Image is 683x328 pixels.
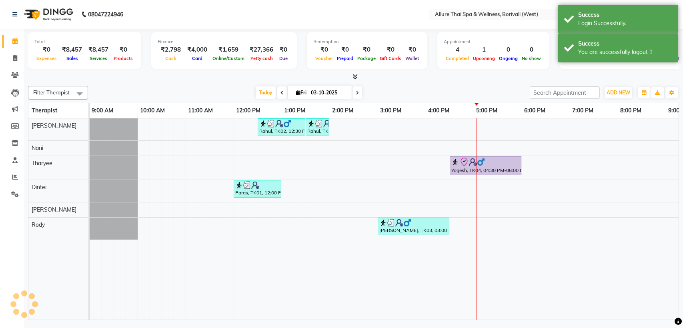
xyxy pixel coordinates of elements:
[335,56,355,61] span: Prepaid
[34,45,59,54] div: ₹0
[444,45,471,54] div: 4
[184,45,210,54] div: ₹4,000
[570,105,595,116] a: 7:00 PM
[190,56,204,61] span: Card
[618,105,643,116] a: 8:00 PM
[234,105,262,116] a: 12:00 PM
[32,160,52,167] span: Tharyee
[158,45,184,54] div: ₹2,798
[607,90,630,96] span: ADD NEW
[379,219,449,234] div: [PERSON_NAME], TK03, 03:00 PM-04:30 PM, Deep Tissue Massage 90 mins
[32,206,76,213] span: [PERSON_NAME]
[282,105,307,116] a: 1:00 PM
[497,45,520,54] div: 0
[520,56,543,61] span: No show
[530,86,600,99] input: Search Appointment
[32,107,57,114] span: Therapist
[471,45,497,54] div: 1
[578,19,672,28] div: Login Successfully.
[210,45,246,54] div: ₹1,659
[90,105,115,116] a: 9:00 AM
[276,45,290,54] div: ₹0
[32,122,76,129] span: [PERSON_NAME]
[294,90,308,96] span: Fri
[308,87,349,99] input: 2025-10-03
[474,105,499,116] a: 5:00 PM
[497,56,520,61] span: Ongoing
[355,45,378,54] div: ₹0
[158,38,290,45] div: Finance
[355,56,378,61] span: Package
[605,87,632,98] button: ADD NEW
[234,181,280,196] div: Paras, TK01, 12:00 PM-01:00 PM, Swedish Massage 60 mins
[451,157,521,174] div: Yogesh, TK04, 04:30 PM-06:00 PM, Swedish Massage 90 mins
[578,48,672,56] div: You are successfully logout !!
[306,120,328,135] div: Rahul, TK02, 01:30 PM-02:00 PM, Foot Massage
[426,105,451,116] a: 4:00 PM
[210,56,246,61] span: Online/Custom
[32,221,45,228] span: Rody
[34,38,135,45] div: Total
[578,11,672,19] div: Success
[313,45,335,54] div: ₹0
[277,56,290,61] span: Due
[378,56,403,61] span: Gift Cards
[378,45,403,54] div: ₹0
[112,56,135,61] span: Products
[403,45,421,54] div: ₹0
[258,120,304,135] div: Rahul, TK02, 12:30 PM-01:30 PM, Thai Dry Massage 60 mins
[522,105,547,116] a: 6:00 PM
[248,56,275,61] span: Petty cash
[138,105,167,116] a: 10:00 AM
[59,45,85,54] div: ₹8,457
[33,89,70,96] span: Filter Therapist
[20,3,75,26] img: logo
[32,184,46,191] span: Dintei
[471,56,497,61] span: Upcoming
[403,56,421,61] span: Wallet
[330,105,355,116] a: 2:00 PM
[88,3,123,26] b: 08047224946
[186,105,215,116] a: 11:00 AM
[163,56,178,61] span: Cash
[313,38,421,45] div: Redemption
[64,56,80,61] span: Sales
[85,45,112,54] div: ₹8,457
[444,38,543,45] div: Appointment
[578,40,672,48] div: Success
[246,45,276,54] div: ₹27,366
[520,45,543,54] div: 0
[378,105,403,116] a: 3:00 PM
[256,86,276,99] span: Today
[112,45,135,54] div: ₹0
[88,56,109,61] span: Services
[444,56,471,61] span: Completed
[32,144,43,152] span: Nani
[335,45,355,54] div: ₹0
[313,56,335,61] span: Voucher
[34,56,59,61] span: Expenses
